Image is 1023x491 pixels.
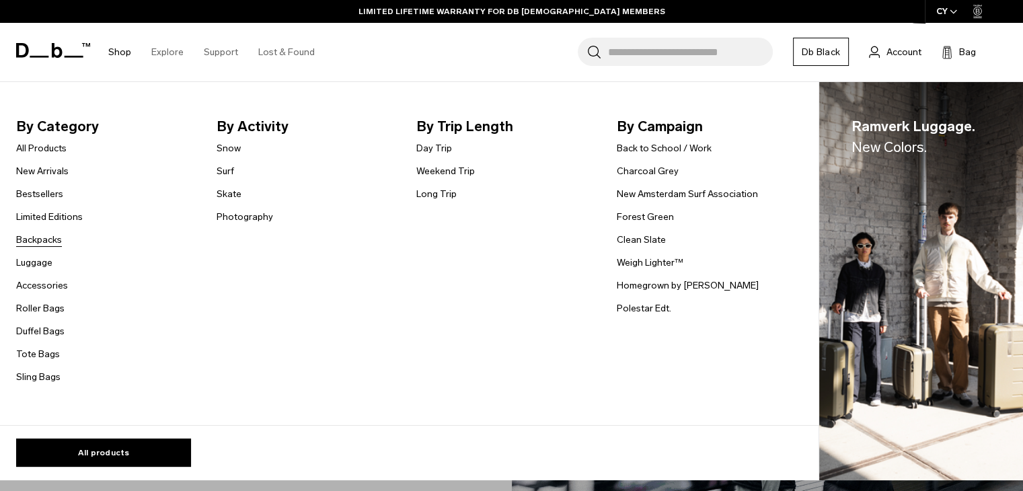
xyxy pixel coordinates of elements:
a: Sling Bags [16,370,61,384]
nav: Main Navigation [98,23,325,81]
a: New Arrivals [16,164,69,178]
span: Bag [959,45,976,59]
a: Limited Editions [16,210,83,224]
span: New Colors. [851,139,927,155]
a: Snow [217,141,241,155]
a: Tote Bags [16,347,60,361]
span: By Activity [217,116,395,137]
a: All products [16,439,191,467]
a: Bestsellers [16,187,63,201]
a: Backpacks [16,233,62,247]
a: Duffel Bags [16,324,65,338]
a: Skate [217,187,241,201]
a: Support [204,28,238,76]
a: Db Black [793,38,849,66]
a: Shop [108,28,131,76]
a: Charcoal Grey [617,164,679,178]
button: Bag [942,44,976,60]
a: Lost & Found [258,28,315,76]
a: Polestar Edt. [617,301,671,315]
a: Roller Bags [16,301,65,315]
a: Homegrown by [PERSON_NAME] [617,278,759,293]
a: Clean Slate [617,233,666,247]
a: Explore [151,28,184,76]
a: Ramverk Luggage.New Colors. Db [819,82,1023,481]
a: Surf [217,164,234,178]
a: Day Trip [416,141,452,155]
span: By Category [16,116,195,137]
span: By Campaign [617,116,796,137]
a: Accessories [16,278,68,293]
span: Account [886,45,921,59]
span: Ramverk Luggage. [851,116,975,158]
a: Luggage [16,256,52,270]
a: Weigh Lighter™ [617,256,683,270]
a: LIMITED LIFETIME WARRANTY FOR DB [DEMOGRAPHIC_DATA] MEMBERS [358,5,665,17]
a: Account [869,44,921,60]
a: Weekend Trip [416,164,475,178]
span: By Trip Length [416,116,595,137]
a: New Amsterdam Surf Association [617,187,758,201]
a: All Products [16,141,67,155]
a: Back to School / Work [617,141,712,155]
a: Photography [217,210,273,224]
a: Long Trip [416,187,457,201]
img: Db [819,82,1023,481]
a: Forest Green [617,210,674,224]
